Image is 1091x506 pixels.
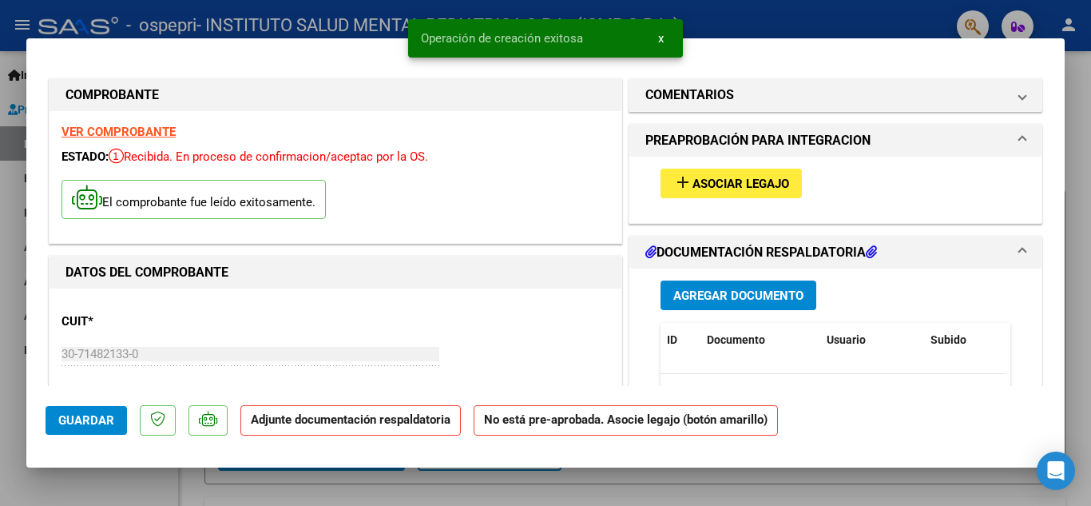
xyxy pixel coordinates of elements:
[667,333,677,346] span: ID
[673,289,803,303] span: Agregar Documento
[645,131,871,150] h1: PREAPROBACIÓN PARA INTEGRACION
[58,413,114,428] span: Guardar
[629,125,1041,157] mat-expansion-panel-header: PREAPROBACIÓN PARA INTEGRACION
[661,281,816,310] button: Agregar Documento
[673,173,692,192] mat-icon: add
[109,149,428,164] span: Recibida. En proceso de confirmacion/aceptac por la OS.
[65,87,159,102] strong: COMPROBANTE
[827,333,866,346] span: Usuario
[645,243,877,262] h1: DOCUMENTACIÓN RESPALDATORIA
[692,177,789,191] span: Asociar Legajo
[1037,452,1075,490] div: Open Intercom Messenger
[629,237,1041,269] mat-expansion-panel-header: DOCUMENTACIÓN RESPALDATORIA
[474,405,778,436] strong: No está pre-aprobada. Asocie legajo (botón amarillo)
[251,412,450,427] strong: Adjunte documentación respaldatoria
[46,406,127,435] button: Guardar
[421,30,583,46] span: Operación de creación exitosa
[930,333,966,346] span: Subido
[65,265,228,280] strong: DATOS DEL COMPROBANTE
[661,169,802,198] button: Asociar Legajo
[661,323,700,357] datatable-header-cell: ID
[629,79,1041,111] mat-expansion-panel-header: COMENTARIOS
[645,86,734,105] h1: COMENTARIOS
[820,323,924,357] datatable-header-cell: Usuario
[61,125,176,139] a: VER COMPROBANTE
[1004,323,1084,357] datatable-header-cell: Acción
[61,313,226,331] p: CUIT
[707,333,765,346] span: Documento
[629,157,1041,223] div: PREAPROBACIÓN PARA INTEGRACION
[700,323,820,357] datatable-header-cell: Documento
[924,323,1004,357] datatable-header-cell: Subido
[661,374,1005,414] div: No data to display
[61,180,326,219] p: El comprobante fue leído exitosamente.
[645,24,676,53] button: x
[658,31,664,46] span: x
[61,149,109,164] span: ESTADO:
